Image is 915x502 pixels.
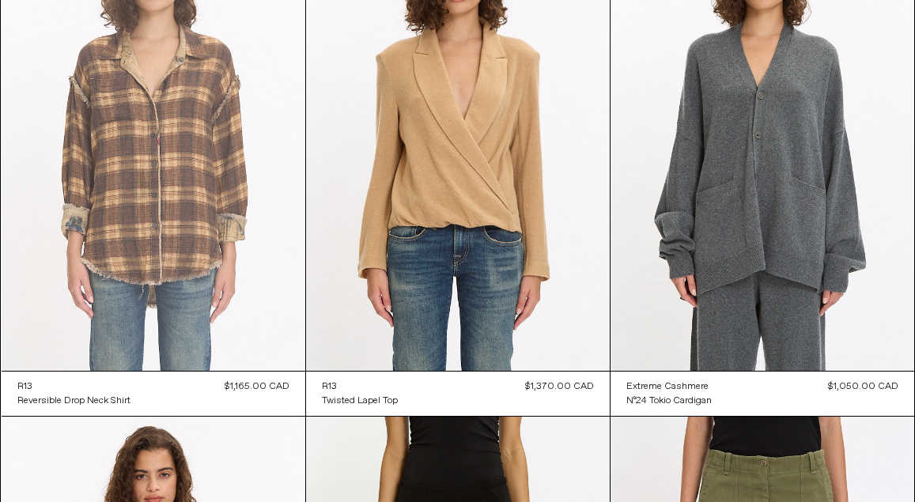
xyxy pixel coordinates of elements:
div: R13 [322,380,337,394]
a: R13 [322,379,398,394]
a: Nº24 Tokio Cardigan [626,394,712,408]
a: Reversible Drop Neck Shirt [17,394,130,408]
div: $1,370.00 CAD [525,379,594,394]
a: R13 [17,379,130,394]
div: R13 [17,380,32,394]
a: Extreme Cashmere [626,379,712,394]
div: $1,050.00 CAD [828,379,898,394]
div: $1,165.00 CAD [225,379,289,394]
div: Extreme Cashmere [626,380,709,394]
a: Twisted Lapel Top [322,394,398,408]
